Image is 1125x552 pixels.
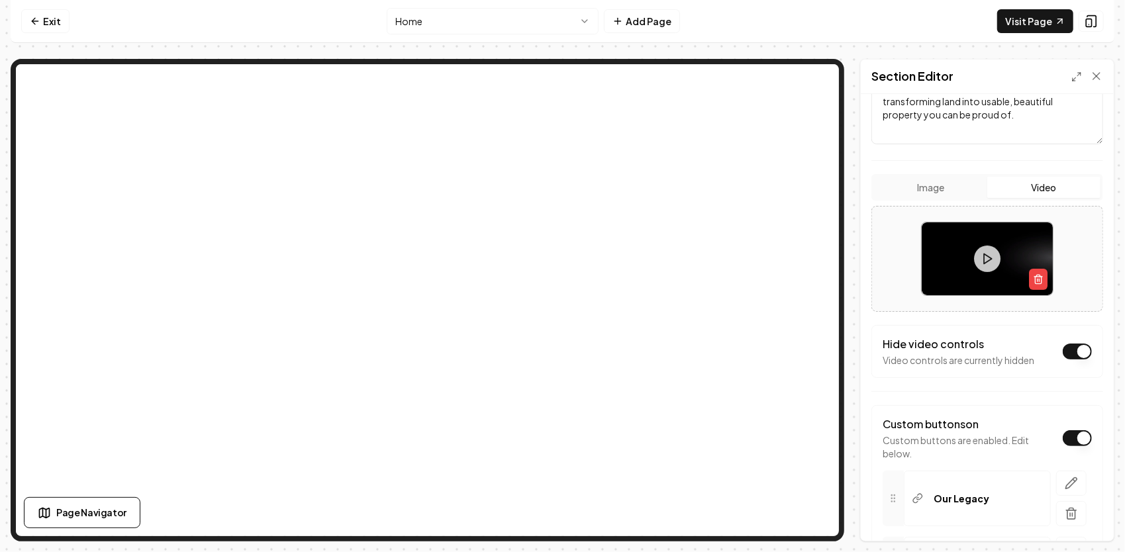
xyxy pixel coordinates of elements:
p: Custom buttons are enabled. Edit below. [883,434,1056,460]
button: Video [987,177,1101,198]
span: Page Navigator [56,506,126,520]
a: Visit Page [997,9,1073,33]
label: Custom buttons on [883,417,979,431]
button: Page Navigator [24,497,140,528]
button: Image [874,177,987,198]
h2: Section Editor [871,67,954,85]
label: Hide video controls [883,337,984,351]
p: Video controls are currently hidden [883,353,1034,367]
a: Exit [21,9,70,33]
button: Add Page [604,9,680,33]
p: Our Legacy [934,492,989,505]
